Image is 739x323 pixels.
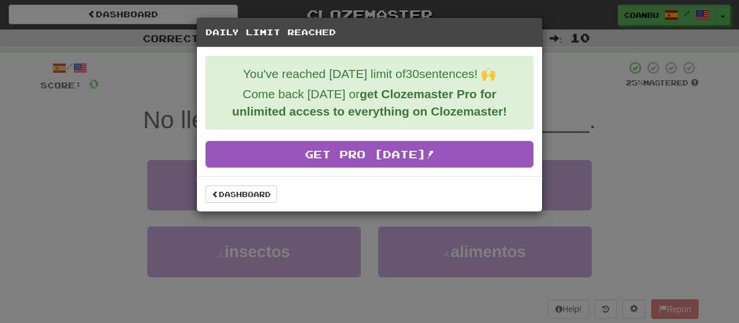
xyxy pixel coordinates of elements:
[206,185,277,203] a: Dashboard
[215,86,524,120] p: Come back [DATE] or
[206,141,533,168] a: Get Pro [DATE]!
[215,65,524,83] p: You've reached [DATE] limit of 30 sentences! 🙌
[206,27,533,38] h5: Daily Limit Reached
[232,87,507,118] strong: get Clozemaster Pro for unlimited access to everything on Clozemaster!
